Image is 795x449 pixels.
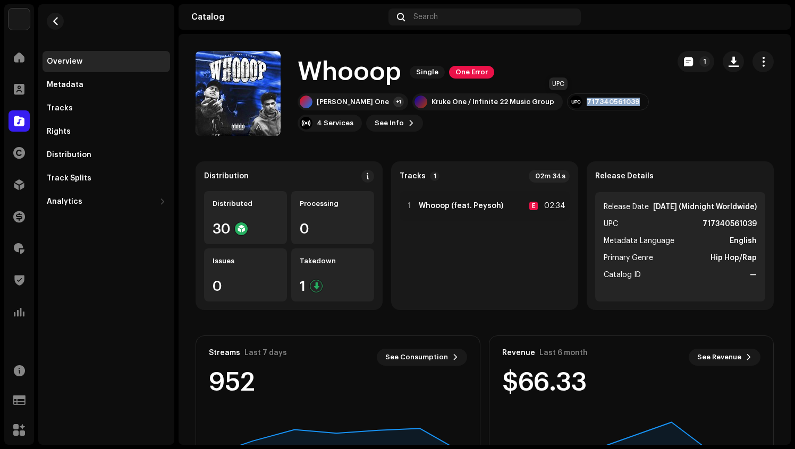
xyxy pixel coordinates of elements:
[43,121,170,142] re-m-nav-item: Rights
[393,97,404,107] div: +1
[43,51,170,72] re-m-nav-item: Overview
[539,349,588,357] div: Last 6 month
[213,257,278,265] div: Issues
[43,168,170,189] re-m-nav-item: Track Splits
[699,56,710,67] p-badge: 1
[653,201,757,213] strong: [DATE] (Midnight Worldwide)
[209,349,240,357] div: Streams
[47,174,91,183] div: Track Splits
[587,98,640,106] div: 717340561039
[43,98,170,119] re-m-nav-item: Tracks
[689,349,760,366] button: See Revenue
[213,200,278,208] div: Distributed
[410,66,445,79] span: Single
[529,202,538,210] div: E
[377,349,467,366] button: See Consumption
[366,115,423,132] button: See Info
[47,81,83,89] div: Metadata
[47,104,73,113] div: Tracks
[47,151,91,159] div: Distribution
[317,98,389,106] div: [PERSON_NAME] One
[604,269,641,281] span: Catalog ID
[595,172,654,180] strong: Release Details
[697,347,741,368] span: See Revenue
[43,144,170,166] re-m-nav-item: Distribution
[244,349,287,357] div: Last 7 days
[604,235,674,247] span: Metadata Language
[413,13,438,21] span: Search
[502,349,535,357] div: Revenue
[703,218,757,230] strong: 717340561039
[604,252,653,264] span: Primary Genre
[542,200,565,212] div: 02:34
[604,218,618,230] span: UPC
[47,127,71,136] div: Rights
[711,252,757,264] strong: Hip Hop/Rap
[430,171,439,181] p-badge: 1
[400,172,426,180] strong: Tracks
[604,201,649,213] span: Release Date
[43,74,170,96] re-m-nav-item: Metadata
[300,200,366,208] div: Processing
[47,197,82,206] div: Analytics
[678,51,714,72] button: 1
[432,98,554,106] div: Kruke One / Infinite 22 Music Group
[47,57,82,66] div: Overview
[730,235,757,247] strong: English
[204,172,249,180] div: Distribution
[419,202,503,210] strong: Whooop (feat. Peysoh)
[375,113,404,134] span: See Info
[298,55,401,89] h1: Whooop
[750,269,757,281] strong: —
[529,170,570,183] div: 02m 34s
[191,13,384,21] div: Catalog
[317,119,353,127] div: 4 Services
[9,8,30,30] img: 94804338-ddb7-4df8-a3ac-26436575b191
[449,66,494,79] span: One Error
[43,191,170,212] re-m-nav-dropdown: Analytics
[385,347,448,368] span: See Consumption
[761,8,778,25] img: d51c0f6c-9683-4c3a-b549-673a81a304ab
[300,257,366,265] div: Takedown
